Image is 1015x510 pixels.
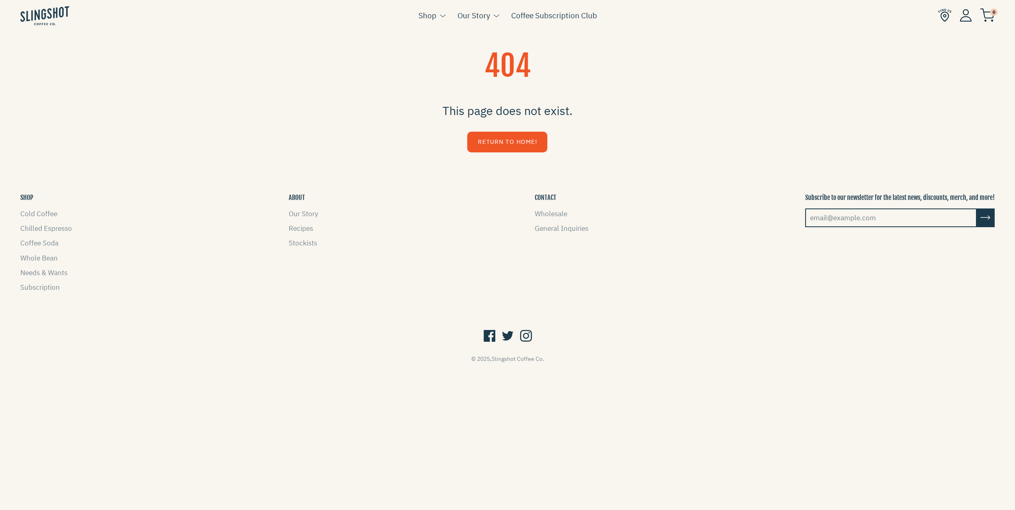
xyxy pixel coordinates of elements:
a: Coffee Subscription Club [511,9,597,22]
span: © 2025, [471,355,544,362]
a: Coffee Soda [20,239,59,247]
a: Needs & Wants [20,268,68,277]
a: Our Story [289,209,318,218]
a: Shop [418,9,436,22]
a: Whole Bean [20,254,58,263]
a: Our Story [457,9,490,22]
img: Account [960,9,972,22]
a: Chilled Espresso [20,224,72,233]
a: Slingshot Coffee Co. [492,355,544,362]
img: cart [980,9,995,22]
a: 0 [980,11,995,20]
img: Find Us [938,9,952,22]
a: Cold Coffee [20,209,57,218]
button: ABOUT [289,193,305,202]
a: Subscription [20,283,60,292]
p: Subscribe to our newsletter for the latest news, discounts, merch, and more! [805,193,995,202]
button: CONTACT [535,193,556,202]
a: Return to Home! [467,132,547,152]
button: SHOP [20,193,33,202]
a: General Inquiries [535,224,588,233]
a: Stockists [289,239,317,247]
span: 0 [990,9,998,16]
a: Wholesale [535,209,567,218]
a: Recipes [289,224,313,233]
input: email@example.com [805,208,977,227]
